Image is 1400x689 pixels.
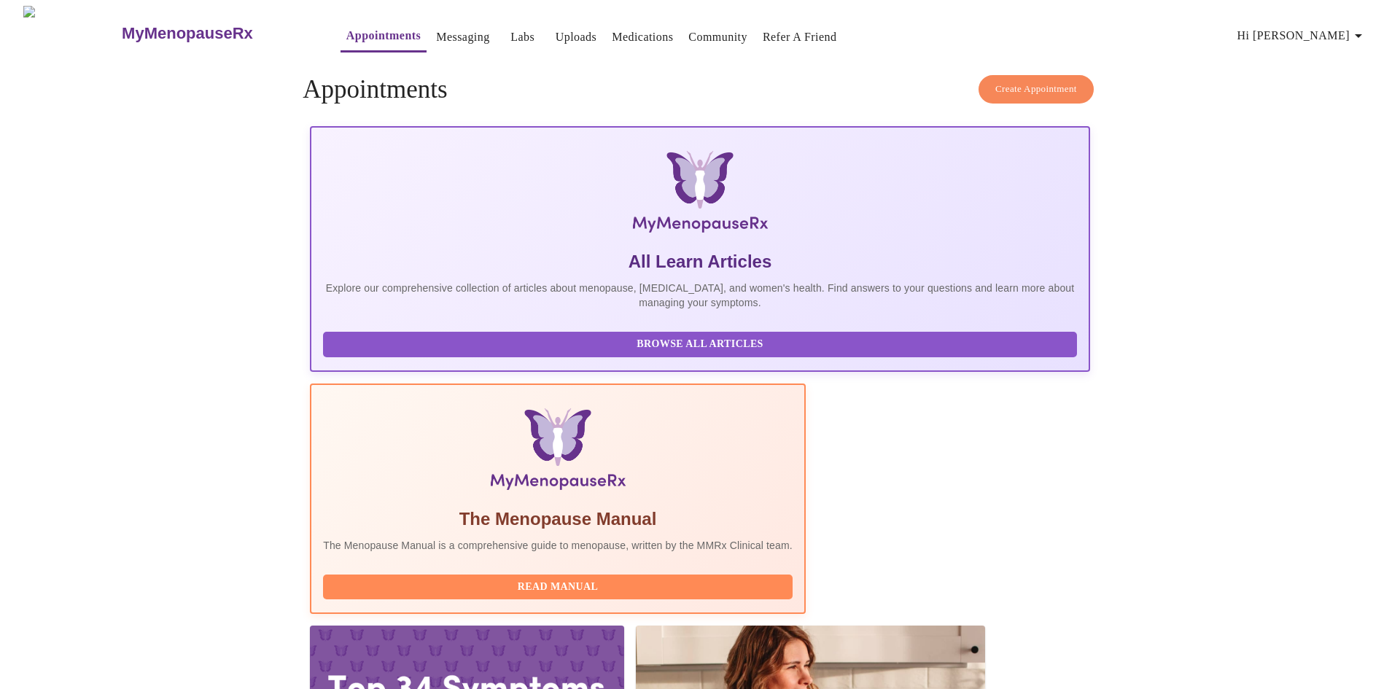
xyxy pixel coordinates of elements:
span: Hi [PERSON_NAME] [1237,26,1367,46]
button: Medications [606,23,679,52]
button: Appointments [341,21,427,52]
button: Refer a Friend [757,23,843,52]
button: Create Appointment [979,75,1094,104]
img: Menopause Manual [397,408,717,496]
span: Browse All Articles [338,335,1062,354]
button: Messaging [430,23,495,52]
h5: The Menopause Manual [323,507,793,531]
button: Browse All Articles [323,332,1077,357]
button: Labs [499,23,546,52]
img: MyMenopauseRx Logo [440,151,960,238]
button: Hi [PERSON_NAME] [1232,21,1373,50]
span: Read Manual [338,578,778,596]
a: Community [688,27,747,47]
button: Uploads [550,23,603,52]
a: Labs [510,27,534,47]
a: Messaging [436,27,489,47]
button: Read Manual [323,575,793,600]
a: Medications [612,27,673,47]
a: Refer a Friend [763,27,837,47]
span: Create Appointment [995,81,1077,98]
p: The Menopause Manual is a comprehensive guide to menopause, written by the MMRx Clinical team. [323,538,793,553]
img: MyMenopauseRx Logo [23,6,120,61]
h3: MyMenopauseRx [122,24,253,43]
a: MyMenopauseRx [120,8,311,59]
h4: Appointments [303,75,1097,104]
a: Browse All Articles [323,337,1081,349]
h5: All Learn Articles [323,250,1077,273]
a: Uploads [556,27,597,47]
p: Explore our comprehensive collection of articles about menopause, [MEDICAL_DATA], and women's hea... [323,281,1077,310]
a: Read Manual [323,580,796,592]
a: Appointments [346,26,421,46]
button: Community [682,23,753,52]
